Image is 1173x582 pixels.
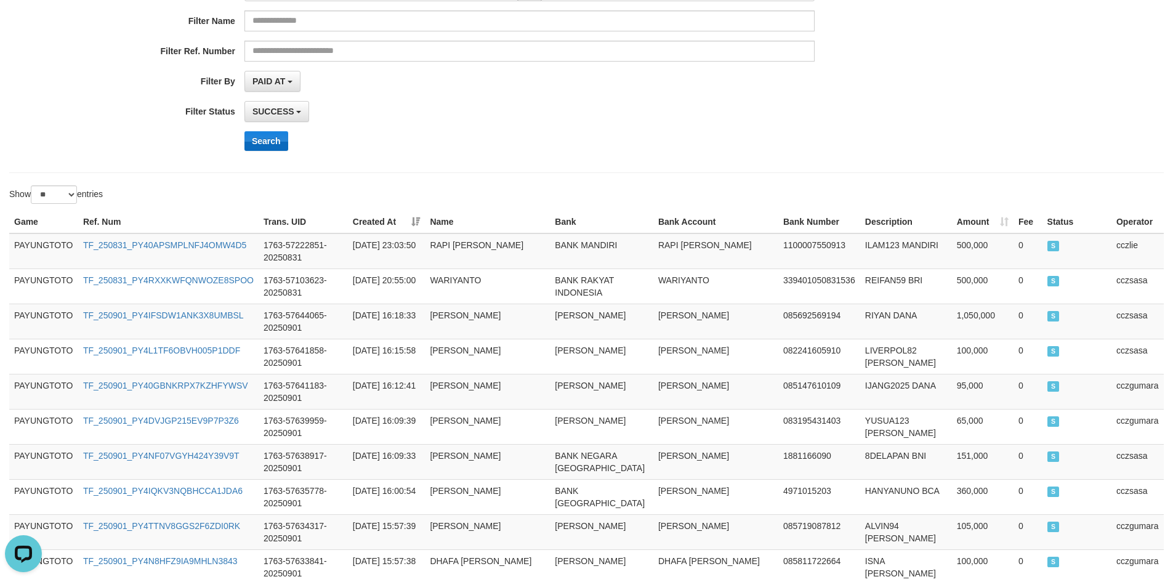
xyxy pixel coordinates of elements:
[952,233,1014,269] td: 500,000
[860,233,952,269] td: ILAM123 MANDIRI
[83,416,239,426] a: TF_250901_PY4DVJGP215EV9P7P3Z6
[1042,211,1111,233] th: Status
[83,556,238,566] a: TF_250901_PY4N8HFZ9IA9MHLN3843
[348,269,425,304] td: [DATE] 20:55:00
[1111,374,1164,409] td: cczgumara
[653,514,778,549] td: [PERSON_NAME]
[952,479,1014,514] td: 360,000
[860,374,952,409] td: IJANG2025 DANA
[1047,522,1060,532] span: SUCCESS
[1014,233,1042,269] td: 0
[1014,211,1042,233] th: Fee
[425,339,550,374] td: [PERSON_NAME]
[348,304,425,339] td: [DATE] 16:18:33
[653,409,778,444] td: [PERSON_NAME]
[83,310,244,320] a: TF_250901_PY4IFSDW1ANK3X8UMBSL
[653,233,778,269] td: RAPI [PERSON_NAME]
[653,304,778,339] td: [PERSON_NAME]
[860,444,952,479] td: 8DELAPAN BNI
[425,211,550,233] th: Name
[244,71,300,92] button: PAID AT
[83,346,240,355] a: TF_250901_PY4L1TF6OBVH005P1DDF
[550,233,653,269] td: BANK MANDIRI
[952,374,1014,409] td: 95,000
[259,304,348,339] td: 1763-57644065-20250901
[1047,276,1060,286] span: SUCCESS
[550,211,653,233] th: Bank
[425,374,550,409] td: [PERSON_NAME]
[1047,451,1060,462] span: SUCCESS
[1111,409,1164,444] td: cczgumara
[1111,304,1164,339] td: cczsasa
[259,211,348,233] th: Trans. UID
[778,339,860,374] td: 082241605910
[425,479,550,514] td: [PERSON_NAME]
[9,479,78,514] td: PAYUNGTOTO
[9,211,78,233] th: Game
[9,233,78,269] td: PAYUNGTOTO
[1014,444,1042,479] td: 0
[1111,233,1164,269] td: cczlie
[550,479,653,514] td: BANK [GEOGRAPHIC_DATA]
[1111,514,1164,549] td: cczgumara
[425,409,550,444] td: [PERSON_NAME]
[1047,416,1060,427] span: SUCCESS
[259,409,348,444] td: 1763-57639959-20250901
[425,233,550,269] td: RAPI [PERSON_NAME]
[244,101,310,122] button: SUCCESS
[1111,479,1164,514] td: cczsasa
[952,211,1014,233] th: Amount: activate to sort column ascending
[252,107,294,116] span: SUCCESS
[348,233,425,269] td: [DATE] 23:03:50
[83,275,254,285] a: TF_250831_PY4RXXKWFQNWOZE8SPOO
[1014,339,1042,374] td: 0
[778,211,860,233] th: Bank Number
[348,479,425,514] td: [DATE] 16:00:54
[1047,487,1060,497] span: SUCCESS
[9,304,78,339] td: PAYUNGTOTO
[244,131,288,151] button: Search
[860,269,952,304] td: REIFAN59 BRI
[425,514,550,549] td: [PERSON_NAME]
[778,514,860,549] td: 085719087812
[83,521,240,531] a: TF_250901_PY4TTNV8GGS2F6ZDI0RK
[78,211,259,233] th: Ref. Num
[9,444,78,479] td: PAYUNGTOTO
[778,374,860,409] td: 085147610109
[952,514,1014,549] td: 105,000
[425,444,550,479] td: [PERSON_NAME]
[348,514,425,549] td: [DATE] 15:57:39
[550,409,653,444] td: [PERSON_NAME]
[1014,269,1042,304] td: 0
[9,269,78,304] td: PAYUNGTOTO
[348,339,425,374] td: [DATE] 16:15:58
[1014,304,1042,339] td: 0
[653,479,778,514] td: [PERSON_NAME]
[653,339,778,374] td: [PERSON_NAME]
[653,269,778,304] td: WARIYANTO
[348,409,425,444] td: [DATE] 16:09:39
[348,444,425,479] td: [DATE] 16:09:33
[9,339,78,374] td: PAYUNGTOTO
[860,339,952,374] td: LIVERPOL82 [PERSON_NAME]
[259,444,348,479] td: 1763-57638917-20250901
[9,185,103,204] label: Show entries
[952,339,1014,374] td: 100,000
[550,269,653,304] td: BANK RAKYAT INDONESIA
[259,339,348,374] td: 1763-57641858-20250901
[1014,409,1042,444] td: 0
[653,211,778,233] th: Bank Account
[778,409,860,444] td: 083195431403
[550,514,653,549] td: [PERSON_NAME]
[778,304,860,339] td: 085692569194
[5,5,42,42] button: Open LiveChat chat widget
[425,269,550,304] td: WARIYANTO
[252,76,285,86] span: PAID AT
[31,185,77,204] select: Showentries
[550,374,653,409] td: [PERSON_NAME]
[348,211,425,233] th: Created At: activate to sort column ascending
[550,339,653,374] td: [PERSON_NAME]
[952,409,1014,444] td: 65,000
[1111,269,1164,304] td: cczsasa
[83,240,246,250] a: TF_250831_PY40APSMPLNFJ4OMW4D5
